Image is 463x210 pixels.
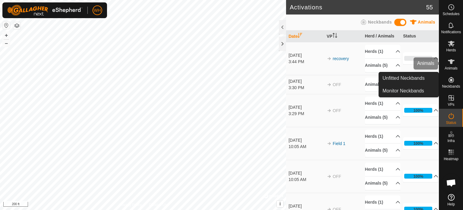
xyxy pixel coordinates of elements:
button: – [3,40,10,47]
span: Infra [447,139,455,143]
span: Notifications [441,30,461,34]
button: Map Layers [13,22,20,29]
div: [DATE] [288,137,324,144]
span: Heatmap [444,157,458,161]
th: Date [286,31,324,42]
span: Monitor Neckbands [383,87,424,95]
div: [DATE] [288,104,324,111]
img: arrow [327,82,332,87]
p-accordion-header: 100% [403,137,438,149]
span: Neckbands [368,20,392,24]
span: VPs [448,103,454,106]
span: OFF [333,108,341,113]
p-accordion-header: Animals (5) [365,59,400,72]
span: Status [446,121,456,124]
p-accordion-header: 100% [403,104,438,116]
p-accordion-header: Herds (1) [365,130,400,143]
img: Gallagher Logo [7,5,83,16]
th: Status [401,31,439,42]
img: arrow [327,141,332,146]
div: Open chat [442,174,460,192]
div: [DATE] [288,78,324,85]
img: arrow [327,56,332,61]
p-accordion-header: Animals (5) [365,176,400,190]
div: 100% [413,108,423,113]
p-accordion-header: Herds (1) [365,195,400,209]
span: Neckbands [442,85,460,88]
span: Animals [445,66,458,70]
div: 10:05 AM [288,144,324,150]
p-sorticon: Activate to sort [332,34,337,39]
div: 100% [404,174,432,179]
p-accordion-header: 100% [403,170,438,182]
div: 100% [413,173,423,179]
p-accordion-header: Animals (5) [365,78,400,91]
span: 55 [426,3,433,12]
button: Reset Map [3,22,10,29]
button: i [277,201,283,207]
span: WH [94,7,101,14]
a: Privacy Policy [119,202,142,208]
p-accordion-header: Herds (1) [365,97,400,110]
a: Field 1 [333,141,345,146]
span: Animals [418,20,435,24]
p-accordion-header: 0% [403,52,438,64]
div: 3:29 PM [288,111,324,117]
div: 100% [404,141,432,146]
div: 3:30 PM [288,85,324,91]
span: Schedules [443,12,459,16]
img: arrow [327,174,332,179]
a: Monitor Neckbands [379,85,439,97]
span: OFF [333,82,341,87]
p-accordion-header: Herds (1) [365,45,400,58]
img: arrow [327,108,332,113]
p-accordion-header: Animals (5) [365,144,400,157]
a: Unfitted Neckbands [379,72,439,84]
span: Help [447,202,455,206]
th: VP [324,31,363,42]
p-sorticon: Activate to sort [298,34,302,39]
span: Unfitted Neckbands [383,75,425,82]
h2: Activations [290,4,426,11]
div: [DATE] [288,170,324,176]
a: Contact Us [149,202,167,208]
div: 100% [404,108,432,113]
a: recovery [333,56,349,61]
a: Help [439,192,463,208]
div: 0% [404,56,432,61]
span: OFF [333,174,341,179]
th: Herd / Animals [363,31,401,42]
div: [DATE] [288,203,324,209]
div: [DATE] [288,52,324,59]
div: 100% [413,141,423,146]
p-accordion-header: Herds (1) [365,163,400,176]
span: Herds [446,48,456,52]
div: 3:44 PM [288,59,324,65]
span: i [279,201,281,206]
div: 10:05 AM [288,176,324,183]
p-accordion-header: Animals (5) [365,111,400,124]
button: + [3,32,10,39]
